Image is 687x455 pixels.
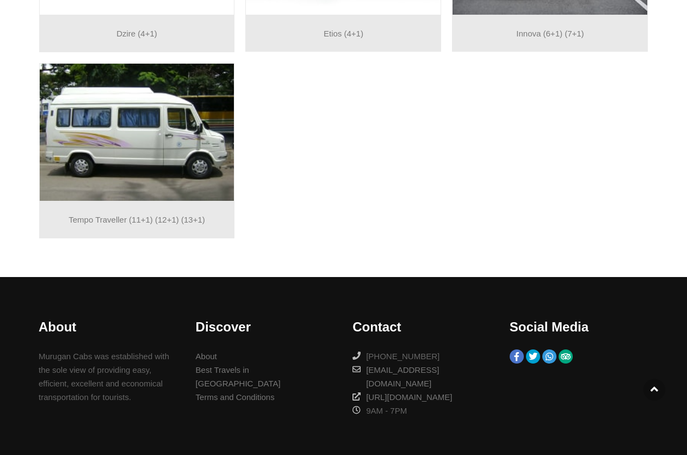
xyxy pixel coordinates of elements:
a: Twitter [526,349,540,364]
p: Innova (6+1) (7+1) [458,27,642,41]
span: Contact [352,319,401,334]
div: 9AM - 7PM [352,404,491,417]
div: [PHONE_NUMBER] [352,349,491,363]
a: Best Travels in [GEOGRAPHIC_DATA] [196,363,334,390]
span: Murugan Cabs was established with the sole view of providing easy, efficient, excellent and econo... [39,352,169,402]
a: Terms and Conditions [196,390,334,404]
span: Social Media [510,319,589,334]
span: About [39,319,76,334]
a: Whatsapp [542,349,556,364]
a: [EMAIL_ADDRESS][DOMAIN_NAME] [352,363,491,390]
p: Dzire (4+1) [45,27,229,41]
a: About [196,349,334,363]
a: [URL][DOMAIN_NAME] [352,390,491,404]
span: Discover [196,319,251,334]
p: Etios (4+1) [251,27,435,41]
a: Facebook [510,349,524,364]
p: Tempo Traveller (11+1) (12+1) (13+1) [45,213,229,227]
a: TripAdvisor [559,349,573,364]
